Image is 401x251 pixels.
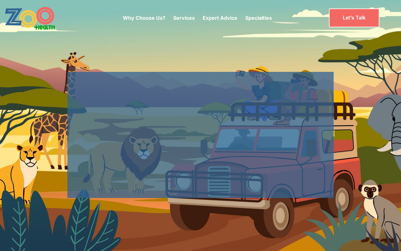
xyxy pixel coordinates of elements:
a: Let’s Talk [329,8,379,27]
a: Specialties [245,15,272,21]
a: Why Choose Us? [123,15,165,21]
a: Expert Advice [203,15,237,21]
a: home [5,6,72,30]
p: Services [173,14,195,22]
div: Specialties [245,5,272,31]
div: Services [173,5,195,31]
